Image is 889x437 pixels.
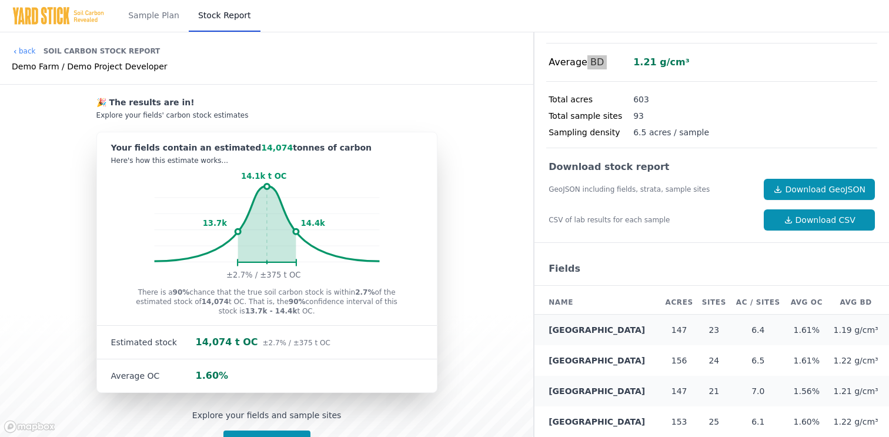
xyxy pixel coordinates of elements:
[196,369,229,383] div: 1.60%
[549,55,633,69] div: Average BD
[196,335,330,349] div: 14,074 t OC
[827,345,889,376] td: 1.22 g/cm³
[827,315,889,346] td: 1.19 g/cm³
[661,376,698,406] td: 147
[786,291,827,315] th: AVG OC
[549,215,754,225] div: CSV of lab results for each sample
[730,291,786,315] th: AC / Sites
[549,356,645,365] a: [GEOGRAPHIC_DATA]
[730,406,786,437] td: 6.1
[111,142,423,154] div: Your fields contain an estimated tonnes of carbon
[245,307,298,315] strong: 13.7k - 14.4k
[202,298,229,306] strong: 14,074
[534,291,661,315] th: Name
[355,288,375,296] strong: 2.7%
[697,291,730,315] th: Sites
[549,94,633,105] div: Total acres
[241,172,287,181] tspan: 14.1k t OC
[786,376,827,406] td: 1.56%
[633,110,644,122] div: 93
[12,6,105,25] img: Yard Stick Logo
[549,126,633,138] div: Sampling density
[697,345,730,376] td: 24
[262,339,330,347] span: ±2.7% / ±375 t OC
[827,291,889,315] th: AVG BD
[300,219,325,228] tspan: 14.4k
[135,288,399,316] p: There is a chance that the true soil carbon stock is within of the estimated stock of t OC. That ...
[96,111,437,120] div: Explore your fields' carbon stock estimates
[111,336,196,348] div: Estimated stock
[633,126,709,138] div: 6.5 acres / sample
[549,110,633,122] div: Total sample sites
[289,298,306,306] strong: 90%
[764,209,875,231] a: Download CSV
[697,406,730,437] td: 25
[111,156,423,165] div: Here's how this estimate works...
[549,386,645,396] a: [GEOGRAPHIC_DATA]
[549,185,754,194] div: GeoJSON including fields, strata, sample sites
[549,417,645,426] a: [GEOGRAPHIC_DATA]
[549,160,875,174] div: Download stock report
[12,46,36,56] a: back
[786,315,827,346] td: 1.61%
[44,42,161,61] div: Soil Carbon Stock Report
[661,315,698,346] td: 147
[764,179,875,200] a: Download GeoJSON
[534,252,889,286] div: Fields
[697,315,730,346] td: 23
[661,406,698,437] td: 153
[202,219,226,228] tspan: 13.7k
[661,345,698,376] td: 156
[173,288,190,296] strong: 90%
[786,406,827,437] td: 1.60%
[786,345,827,376] td: 1.61%
[549,325,645,335] a: [GEOGRAPHIC_DATA]
[730,315,786,346] td: 6.4
[111,370,196,382] div: Average OC
[192,409,342,421] div: Explore your fields and sample sites
[96,96,437,108] div: 🎉 The results are in!
[261,143,293,152] span: 14,074
[12,61,168,72] div: Demo Farm / Demo Project Developer
[697,376,730,406] td: 21
[661,291,698,315] th: Acres
[633,94,649,105] div: 603
[730,345,786,376] td: 6.5
[827,406,889,437] td: 1.22 g/cm³
[226,271,300,279] tspan: ±2.7% / ±375 t OC
[633,55,690,69] div: 1.21 g/cm³
[730,376,786,406] td: 7.0
[827,376,889,406] td: 1.21 g/cm³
